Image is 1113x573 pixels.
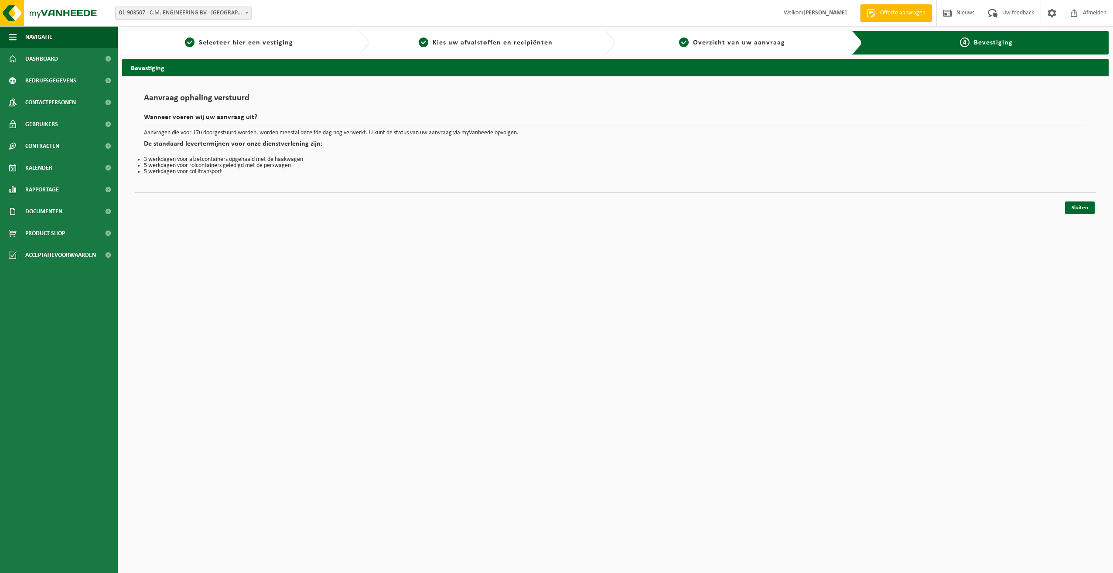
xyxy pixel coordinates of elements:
a: 3Overzicht van uw aanvraag [620,38,845,48]
span: Selecteer hier een vestiging [199,39,293,46]
span: Contracten [25,135,59,157]
span: 01-903507 - C.M. ENGINEERING BV - WIELSBEKE [115,7,252,20]
p: Aanvragen die voor 17u doorgestuurd worden, worden meestal dezelfde dag nog verwerkt. U kunt de s... [144,130,1087,136]
a: 2Kies uw afvalstoffen en recipiënten [373,38,598,48]
a: Sluiten [1065,201,1095,214]
li: 3 werkdagen voor afzetcontainers opgehaald met de haakwagen [144,157,1087,163]
li: 5 werkdagen voor collitransport [144,169,1087,175]
span: Contactpersonen [25,92,76,113]
span: Offerte aanvragen [878,9,928,17]
span: 1 [185,38,195,47]
span: 2 [419,38,428,47]
span: 4 [960,38,970,47]
span: Acceptatievoorwaarden [25,244,96,266]
span: 3 [679,38,689,47]
span: Kalender [25,157,52,179]
a: 1Selecteer hier een vestiging [126,38,352,48]
span: Rapportage [25,179,59,201]
span: Kies uw afvalstoffen en recipiënten [433,39,553,46]
span: Overzicht van uw aanvraag [693,39,785,46]
span: Documenten [25,201,62,222]
span: Bevestiging [974,39,1013,46]
h1: Aanvraag ophaling verstuurd [144,94,1087,107]
span: Navigatie [25,26,52,48]
h2: Wanneer voeren wij uw aanvraag uit? [144,114,1087,126]
a: Offerte aanvragen [860,4,932,22]
span: Gebruikers [25,113,58,135]
span: Bedrijfsgegevens [25,70,76,92]
h2: De standaard levertermijnen voor onze dienstverlening zijn: [144,140,1087,152]
span: Dashboard [25,48,58,70]
span: 01-903507 - C.M. ENGINEERING BV - WIELSBEKE [116,7,251,19]
strong: [PERSON_NAME] [803,10,847,16]
h2: Bevestiging [122,59,1109,76]
li: 5 werkdagen voor rolcontainers geledigd met de perswagen [144,163,1087,169]
span: Product Shop [25,222,65,244]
